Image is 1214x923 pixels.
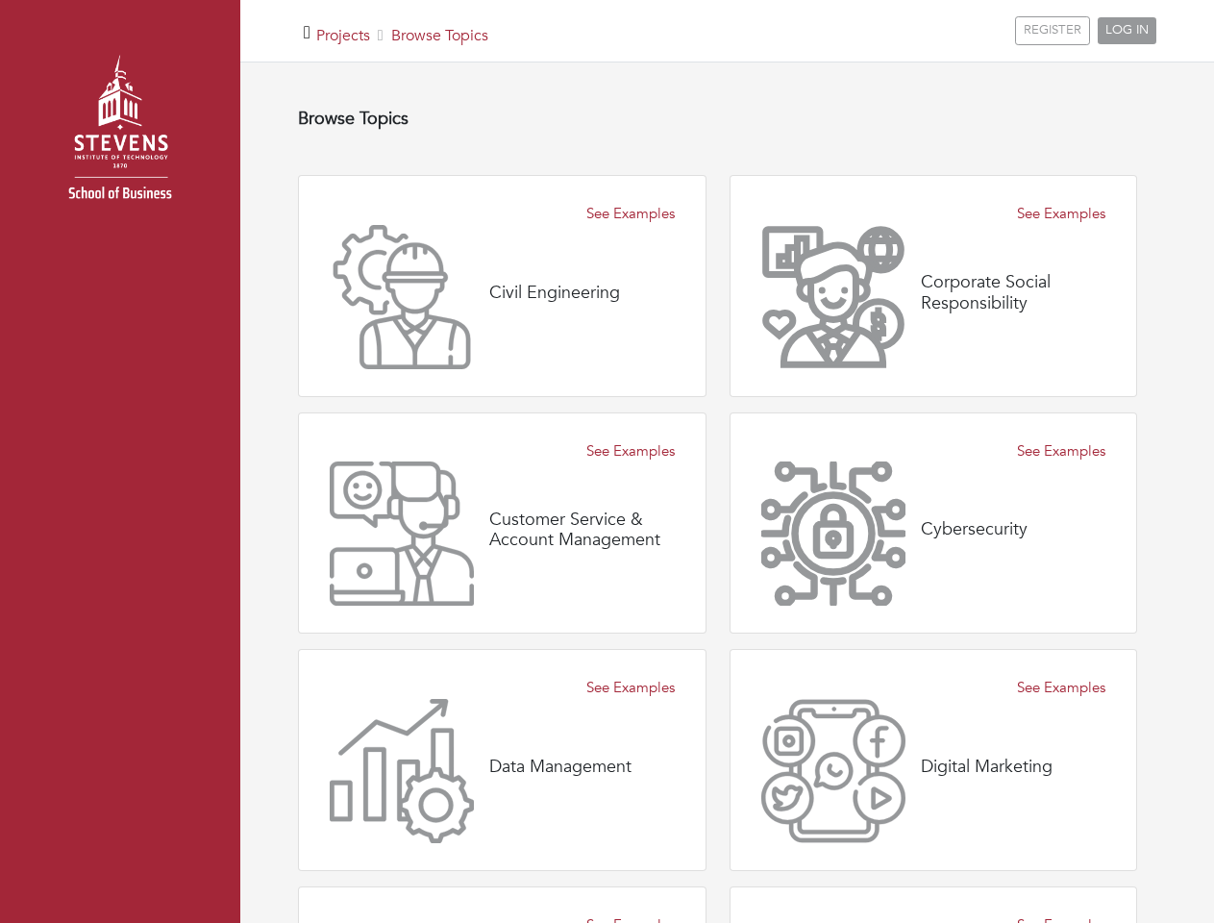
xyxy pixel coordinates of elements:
[921,757,1053,778] h4: Digital Marketing
[586,203,675,225] a: See Examples
[921,272,1106,313] h4: Corporate Social Responsibility
[298,109,1137,130] h4: Browse Topics
[1015,16,1090,45] a: REGISTER
[586,677,675,699] a: See Examples
[489,510,675,551] h4: Customer Service & Account Management
[489,757,632,778] h4: Data Management
[1017,203,1105,225] a: See Examples
[316,25,370,46] a: Projects
[1098,17,1156,44] a: LOG IN
[391,25,488,46] a: Browse Topics
[586,440,675,462] a: See Examples
[1017,440,1105,462] a: See Examples
[19,34,221,236] img: stevens_logo.png
[489,283,620,304] h4: Civil Engineering
[921,519,1028,540] h4: Cybersecurity
[1017,677,1105,699] a: See Examples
